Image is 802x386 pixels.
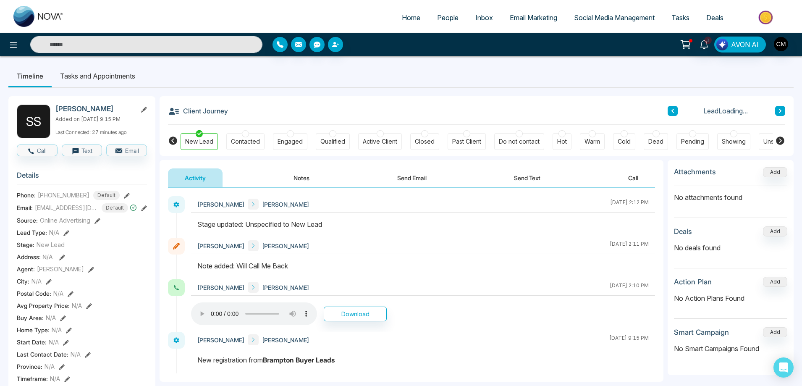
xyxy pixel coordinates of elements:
button: Send Email [380,168,443,187]
span: Avg Property Price : [17,301,70,310]
div: Dead [648,137,663,146]
span: Email: [17,203,33,212]
span: City : [17,277,29,286]
div: Qualified [320,137,345,146]
a: Home [393,10,429,26]
div: Warm [584,137,600,146]
a: Inbox [467,10,501,26]
h3: Deals [674,227,692,236]
a: Tasks [663,10,698,26]
span: [PERSON_NAME] [262,336,309,344]
div: Active Client [363,137,397,146]
span: Deals [706,13,723,22]
h2: [PERSON_NAME] [55,105,134,113]
button: Download [324,307,387,321]
button: Add [763,277,787,287]
a: Deals [698,10,732,26]
span: [PERSON_NAME] [262,242,309,250]
button: Add [763,327,787,337]
span: [PHONE_NUMBER] [38,191,89,200]
span: N/A [53,289,63,298]
div: Pending [681,137,704,146]
button: Add [763,226,787,236]
span: Timeframe : [17,374,48,383]
div: Do not contact [499,137,540,146]
a: Social Media Management [566,10,663,26]
img: User Avatar [774,37,788,51]
span: N/A [42,253,53,260]
span: New Lead [37,240,65,249]
img: Market-place.gif [736,8,797,27]
p: No attachments found [674,186,787,202]
h3: Details [17,171,147,184]
div: Showing [722,137,746,146]
h3: Attachments [674,168,716,176]
span: Stage: [17,240,34,249]
span: Inbox [475,13,493,22]
span: Home [402,13,420,22]
span: [PERSON_NAME] [262,200,309,209]
span: Email Marketing [510,13,557,22]
div: Unspecified [763,137,797,146]
button: Send Text [497,168,557,187]
p: No Action Plans Found [674,293,787,303]
div: Closed [415,137,435,146]
div: Engaged [278,137,303,146]
p: No Smart Campaigns Found [674,344,787,354]
div: New Lead [185,137,213,146]
span: Buy Area : [17,313,44,322]
img: Lead Flow [716,39,728,50]
span: [PERSON_NAME] [197,283,244,292]
span: N/A [72,301,82,310]
span: Add [763,168,787,175]
span: [PERSON_NAME] [197,336,244,344]
button: Text [62,144,102,156]
span: 3 [704,37,712,44]
span: [PERSON_NAME] [197,242,244,250]
span: Agent: [17,265,35,273]
span: People [437,13,459,22]
div: [DATE] 9:15 PM [609,334,649,345]
span: Online Advertising [40,216,90,225]
button: Notes [277,168,326,187]
div: [DATE] 2:11 PM [610,240,649,251]
div: [DATE] 2:12 PM [610,199,649,210]
span: Lead Loading... [703,106,748,116]
p: Last Connected: 27 minutes ago [55,127,147,136]
span: Postal Code : [17,289,51,298]
span: AVON AI [731,39,759,50]
a: Email Marketing [501,10,566,26]
div: Cold [618,137,631,146]
li: Timeline [8,65,52,87]
button: Activity [168,168,223,187]
span: Social Media Management [574,13,655,22]
span: Source: [17,216,38,225]
button: AVON AI [714,37,766,53]
span: Default [93,191,120,200]
div: S S [17,105,50,138]
div: Contacted [231,137,260,146]
a: 3 [694,37,714,51]
span: Tasks [671,13,689,22]
p: No deals found [674,243,787,253]
div: Open Intercom Messenger [773,357,794,378]
h3: Smart Campaign [674,328,729,336]
span: Address: [17,252,53,261]
span: N/A [46,313,56,322]
span: N/A [31,277,42,286]
img: Nova CRM Logo [13,6,64,27]
button: Call [17,144,58,156]
span: N/A [49,338,59,347]
button: Add [763,167,787,177]
h3: Action Plan [674,278,712,286]
span: Last Contact Date : [17,350,68,359]
span: Phone: [17,191,36,200]
span: N/A [50,374,60,383]
h3: Client Journey [168,105,228,117]
button: Email [106,144,147,156]
a: People [429,10,467,26]
span: [EMAIL_ADDRESS][DOMAIN_NAME] [35,203,98,212]
span: N/A [52,326,62,334]
span: N/A [45,362,55,371]
span: [PERSON_NAME] [37,265,84,273]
